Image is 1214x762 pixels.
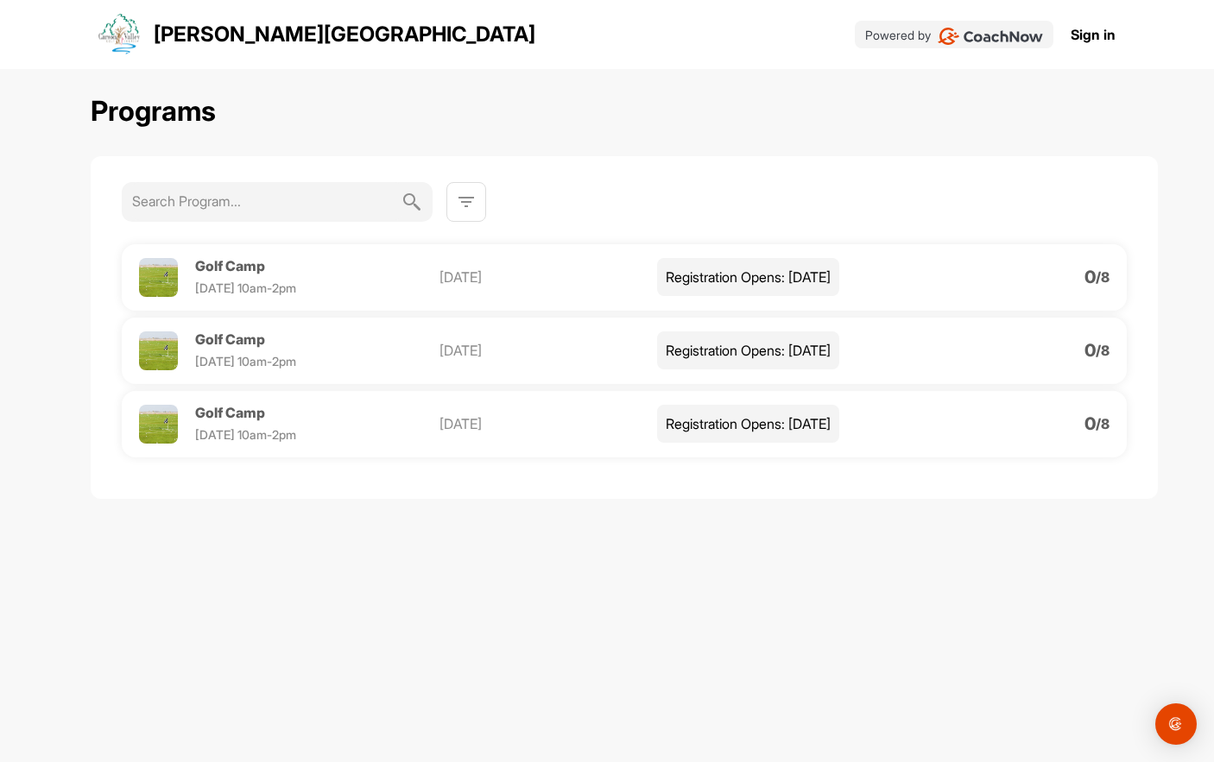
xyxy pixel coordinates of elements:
p: / 8 [1096,270,1110,284]
p: [DATE] [439,340,657,361]
p: 0 [1084,417,1096,431]
p: 0 [1084,343,1096,357]
p: Registration Opens: [DATE] [657,258,839,296]
a: Sign in [1071,24,1116,45]
div: Open Intercom Messenger [1155,703,1197,745]
img: Profile picture [139,331,178,370]
img: Profile picture [139,258,178,297]
p: Powered by [865,26,931,44]
p: [PERSON_NAME][GEOGRAPHIC_DATA] [154,19,535,50]
p: / 8 [1096,343,1110,357]
input: Search Program... [132,182,402,220]
span: [DATE] 10am-2pm [195,427,296,442]
img: CoachNow [938,28,1044,45]
img: svg+xml;base64,PHN2ZyB3aWR0aD0iMjQiIGhlaWdodD0iMjQiIHZpZXdCb3g9IjAgMCAyNCAyNCIgZmlsbD0ibm9uZSIgeG... [402,182,422,222]
img: logo [98,14,140,55]
p: 0 [1084,270,1096,284]
p: / 8 [1096,417,1110,431]
img: Profile picture [139,405,178,444]
img: svg+xml;base64,PHN2ZyB3aWR0aD0iMjQiIGhlaWdodD0iMjQiIHZpZXdCb3g9IjAgMCAyNCAyNCIgZmlsbD0ibm9uZSIgeG... [456,192,477,212]
span: Golf Camp [195,404,265,421]
span: [DATE] 10am-2pm [195,354,296,368]
span: Golf Camp [195,257,265,274]
h2: Programs [91,95,216,129]
p: Registration Opens: [DATE] [657,331,839,369]
span: Golf Camp [195,331,265,348]
p: [DATE] [439,413,657,434]
p: [DATE] [439,267,657,287]
span: [DATE] 10am-2pm [195,280,296,295]
p: Registration Opens: [DATE] [657,405,839,443]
